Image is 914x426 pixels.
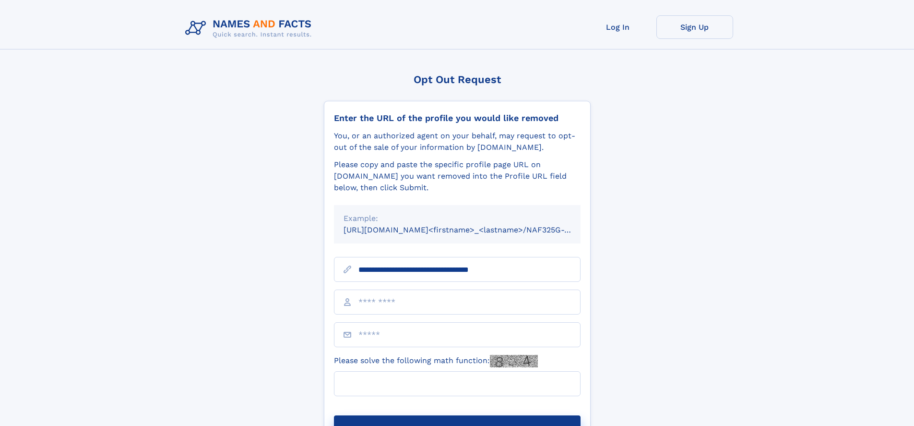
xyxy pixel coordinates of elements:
div: Opt Out Request [324,73,591,85]
div: Enter the URL of the profile you would like removed [334,113,581,123]
a: Log In [580,15,656,39]
div: Please copy and paste the specific profile page URL on [DOMAIN_NAME] you want removed into the Pr... [334,159,581,194]
label: Please solve the following math function: [334,355,538,367]
a: Sign Up [656,15,733,39]
div: You, or an authorized agent on your behalf, may request to opt-out of the sale of your informatio... [334,130,581,153]
div: Example: [344,213,571,224]
img: Logo Names and Facts [181,15,320,41]
small: [URL][DOMAIN_NAME]<firstname>_<lastname>/NAF325G-xxxxxxxx [344,225,599,234]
